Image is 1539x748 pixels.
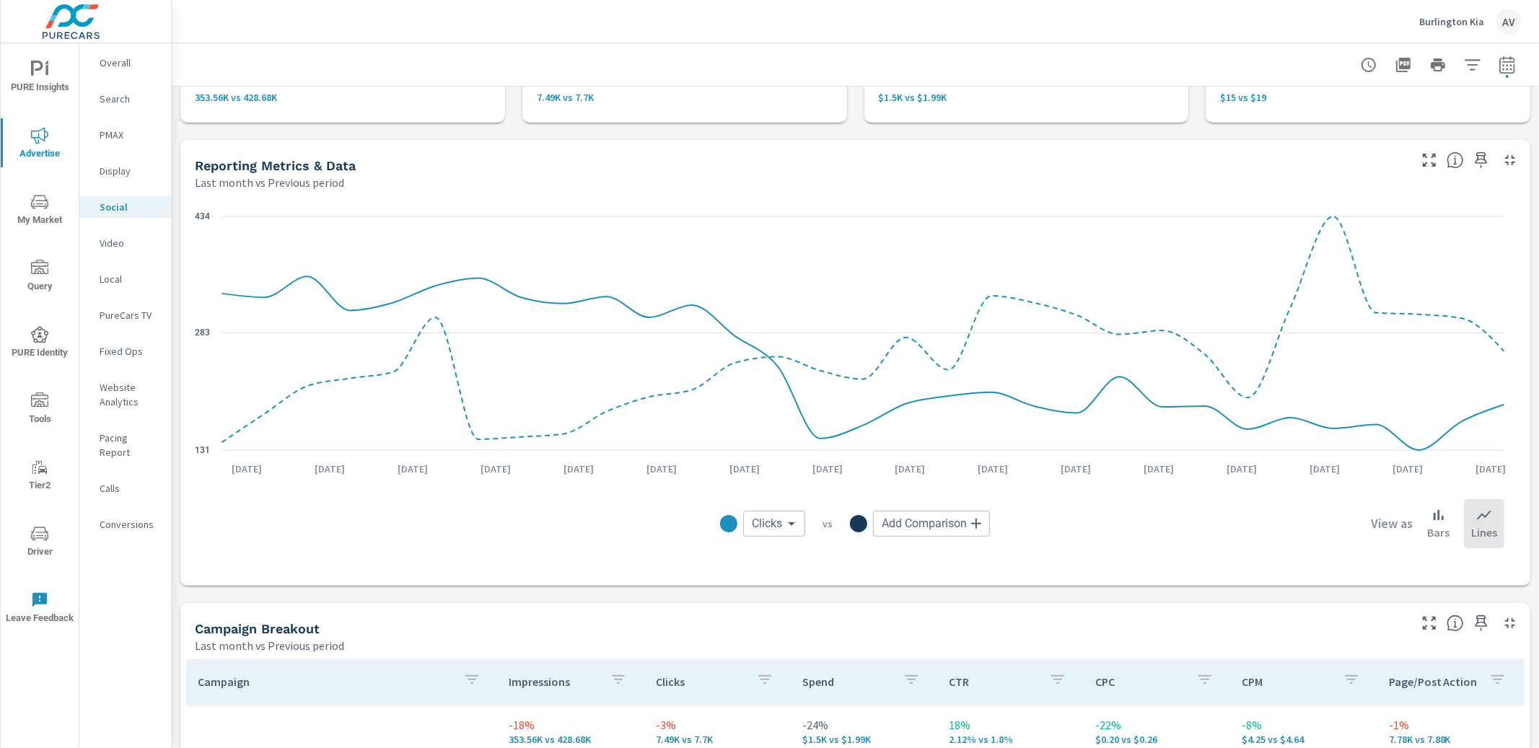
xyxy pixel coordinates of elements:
[100,308,159,322] p: PureCars TV
[1242,716,1366,734] p: -8%
[100,164,159,178] p: Display
[5,459,74,494] span: Tier2
[5,260,74,295] span: Query
[1447,151,1464,169] span: Understand Social data over time and see how metrics compare to each other.
[5,591,74,627] span: Leave Feedback
[1499,612,1522,635] button: Minimize Widget
[79,427,171,463] div: Pacing Report
[1382,462,1433,476] p: [DATE]
[1470,149,1493,172] span: Save this to your personalized report
[195,92,491,103] p: 353.56K vs 428.68K
[100,92,159,106] p: Search
[873,511,990,537] div: Add Comparison
[882,516,967,531] span: Add Comparison
[195,158,356,173] h5: Reporting Metrics & Data
[1220,92,1516,103] p: $15 vs $19
[949,716,1072,734] p: 18%
[198,674,452,689] p: Campaign
[5,127,74,162] span: Advertise
[968,462,1019,476] p: [DATE]
[79,88,171,110] div: Search
[1,43,79,641] div: nav menu
[304,462,355,476] p: [DATE]
[195,445,210,455] text: 131
[656,716,779,734] p: -3%
[195,327,210,338] text: 283
[656,674,745,689] p: Clicks
[509,734,633,745] p: 353,557 vs 428,680
[1465,462,1516,476] p: [DATE]
[1299,462,1350,476] p: [DATE]
[79,52,171,74] div: Overall
[100,431,159,459] p: Pacing Report
[885,462,936,476] p: [DATE]
[195,621,320,636] h5: Campaign Breakout
[100,200,159,214] p: Social
[100,481,159,496] p: Calls
[1095,716,1219,734] p: -22%
[79,478,171,499] div: Calls
[1419,15,1484,28] p: Burlington Kia
[805,517,850,530] p: vs
[79,196,171,218] div: Social
[1458,50,1487,79] button: Apply Filters
[1496,9,1522,35] div: AV
[5,392,74,428] span: Tools
[1242,674,1331,689] p: CPM
[5,326,74,361] span: PURE Identity
[470,462,521,476] p: [DATE]
[100,272,159,286] p: Local
[1242,734,1366,745] p: $4.25 vs $4.64
[1389,716,1512,734] p: -1%
[1216,462,1267,476] p: [DATE]
[79,160,171,182] div: Display
[537,92,833,103] p: 7.49K vs 7.7K
[1493,50,1522,79] button: Select Date Range
[79,124,171,146] div: PMAX
[100,344,159,358] p: Fixed Ops
[387,462,438,476] p: [DATE]
[879,92,1175,103] p: $1,504 vs $1,989
[5,61,74,96] span: PURE Insights
[636,462,687,476] p: [DATE]
[752,516,782,531] span: Clicks
[1470,612,1493,635] span: Save this to your personalized report
[79,377,171,413] div: Website Analytics
[222,462,272,476] p: [DATE]
[1371,516,1413,531] h6: View as
[949,734,1072,745] p: 2.12% vs 1.8%
[1499,149,1522,172] button: Minimize Widget
[509,674,598,689] p: Impressions
[802,716,926,734] p: -24%
[79,304,171,326] div: PureCars TV
[949,674,1038,689] p: CTR
[1418,612,1441,635] button: Make Fullscreen
[100,380,159,409] p: Website Analytics
[656,734,779,745] p: 7,490 vs 7,699
[79,514,171,535] div: Conversions
[802,674,891,689] p: Spend
[5,193,74,229] span: My Market
[100,56,159,70] p: Overall
[195,174,344,191] p: Last month vs Previous period
[79,340,171,362] div: Fixed Ops
[1447,615,1464,632] span: This is a summary of Social performance results by campaign. Each column can be sorted.
[100,236,159,250] p: Video
[1389,674,1478,689] p: Page/Post Action
[195,637,344,654] p: Last month vs Previous period
[1418,149,1441,172] button: Make Fullscreen
[1389,50,1418,79] button: "Export Report to PDF"
[802,462,853,476] p: [DATE]
[1389,734,1512,745] p: 7,780 vs 7,877
[100,517,159,532] p: Conversions
[79,268,171,290] div: Local
[553,462,604,476] p: [DATE]
[1427,524,1450,541] p: Bars
[719,462,770,476] p: [DATE]
[79,232,171,254] div: Video
[195,211,210,221] text: 434
[1424,50,1452,79] button: Print Report
[743,511,805,537] div: Clicks
[1051,462,1101,476] p: [DATE]
[100,128,159,142] p: PMAX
